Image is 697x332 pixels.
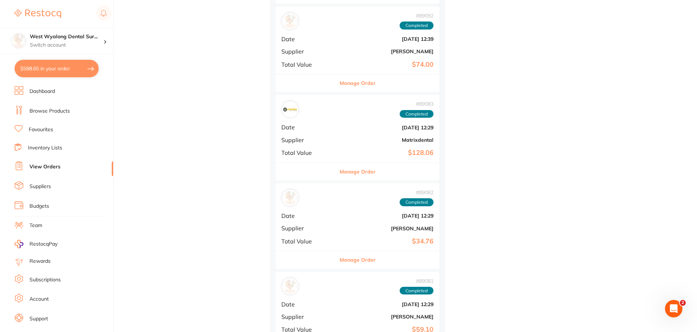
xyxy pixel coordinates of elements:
[336,238,433,245] b: $34.76
[400,198,433,206] span: Completed
[281,36,330,42] span: Date
[336,125,433,130] b: [DATE] 12:29
[283,280,297,293] img: Henry Schein Halas
[28,144,62,152] a: Inventory Lists
[336,213,433,219] b: [DATE] 12:29
[283,14,297,28] img: Henry Schein Halas
[29,222,42,229] a: Team
[281,124,330,130] span: Date
[281,212,330,219] span: Date
[400,110,433,118] span: Completed
[15,60,99,77] button: $598.65 in your order
[29,203,49,210] a: Budgets
[29,258,51,265] a: Rewards
[30,42,103,49] p: Switch account
[340,251,376,269] button: Manage Order
[29,183,51,190] a: Suppliers
[29,108,70,115] a: Browse Products
[336,61,433,69] b: $74.00
[400,22,433,30] span: Completed
[15,240,23,248] img: RestocqPay
[665,300,682,317] iframe: Intercom live chat
[400,278,433,284] span: # 89081
[283,191,297,205] img: Adam Dental
[281,61,330,68] span: Total Value
[281,313,330,320] span: Supplier
[30,33,103,40] h4: West Wyalong Dental Surgery (DentalTown 4)
[340,74,376,92] button: Manage Order
[400,287,433,295] span: Completed
[400,190,433,195] span: # 89082
[29,126,53,133] a: Favourites
[340,163,376,180] button: Manage Order
[29,88,55,95] a: Dashboard
[336,48,433,54] b: [PERSON_NAME]
[336,137,433,143] b: Matrixdental
[29,163,60,171] a: View Orders
[15,9,61,18] img: Restocq Logo
[281,48,330,55] span: Supplier
[336,226,433,231] b: [PERSON_NAME]
[11,34,26,48] img: West Wyalong Dental Surgery (DentalTown 4)
[29,315,48,323] a: Support
[281,149,330,156] span: Total Value
[281,301,330,308] span: Date
[29,296,49,303] a: Account
[15,240,58,248] a: RestocqPay
[29,276,61,284] a: Subscriptions
[29,241,58,248] span: RestocqPay
[400,13,433,19] span: # 89092
[336,149,433,157] b: $128.06
[281,225,330,231] span: Supplier
[283,102,297,116] img: Matrixdental
[336,36,433,42] b: [DATE] 12:39
[281,137,330,143] span: Supplier
[336,301,433,307] b: [DATE] 12:29
[15,5,61,22] a: Restocq Logo
[281,238,330,245] span: Total Value
[336,314,433,320] b: [PERSON_NAME]
[400,101,433,107] span: # 89083
[680,300,686,306] span: 2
